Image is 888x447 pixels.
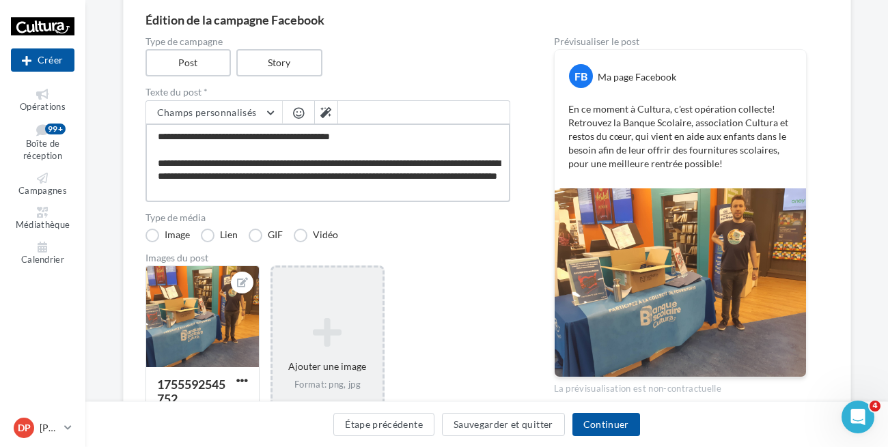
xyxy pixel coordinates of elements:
[11,86,74,115] a: Opérations
[442,413,565,436] button: Sauvegarder et quitter
[145,37,510,46] label: Type de campagne
[249,229,283,242] label: GIF
[145,49,232,76] label: Post
[11,48,74,72] button: Créer
[18,185,67,196] span: Campagnes
[146,101,282,124] button: Champs personnalisés
[11,170,74,199] a: Campagnes
[21,254,64,265] span: Calendrier
[870,401,880,412] span: 4
[11,415,74,441] a: DP [PERSON_NAME] Y DEL RIO
[598,70,676,84] div: Ma page Facebook
[572,413,640,436] button: Continuer
[11,204,74,233] a: Médiathèque
[157,106,257,118] span: Champs personnalisés
[145,87,510,97] label: Texte du post *
[236,49,322,76] label: Story
[333,413,434,436] button: Étape précédente
[568,102,792,171] p: En ce moment à Cultura, c'est opération collecte! Retrouvez la Banque Scolaire, association Cultu...
[11,121,74,164] a: Boîte de réception99+
[145,253,510,263] div: Images du post
[11,48,74,72] div: Nouvelle campagne
[569,64,593,88] div: FB
[11,239,74,268] a: Calendrier
[201,229,238,242] label: Lien
[23,138,62,162] span: Boîte de réception
[554,37,807,46] div: Prévisualiser le post
[145,14,829,26] div: Édition de la campagne Facebook
[842,401,874,433] iframe: Intercom live chat
[20,101,66,112] span: Opérations
[45,124,66,134] div: 99+
[157,377,225,406] div: 1755592545752
[294,229,338,242] label: Vidéo
[16,220,70,231] span: Médiathèque
[40,421,59,435] p: [PERSON_NAME] Y DEL RIO
[18,421,31,435] span: DP
[554,377,807,395] div: La prévisualisation est non-contractuelle
[145,213,510,222] label: Type de média
[145,229,190,242] label: Image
